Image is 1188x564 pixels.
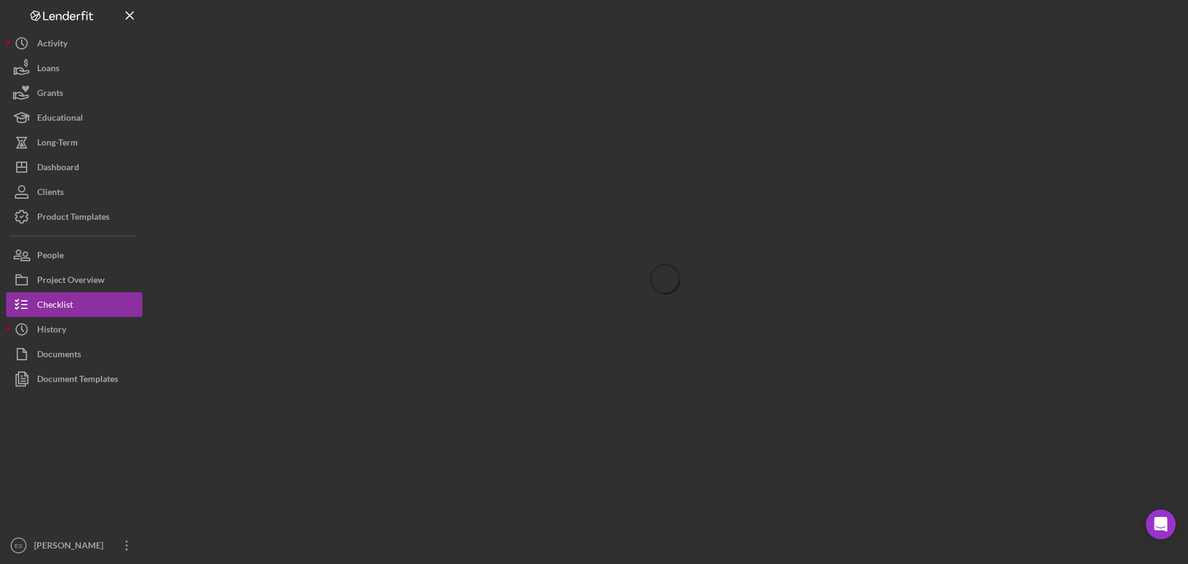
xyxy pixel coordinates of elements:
button: Project Overview [6,267,142,292]
button: History [6,317,142,342]
button: Loans [6,56,142,80]
div: Grants [37,80,63,108]
div: Open Intercom Messenger [1146,510,1176,539]
button: Document Templates [6,367,142,391]
div: Educational [37,105,83,133]
button: Grants [6,80,142,105]
button: Long-Term [6,130,142,155]
text: ES [15,542,23,549]
button: Product Templates [6,204,142,229]
div: History [37,317,66,345]
div: Product Templates [37,204,110,232]
div: Document Templates [37,367,118,394]
button: Checklist [6,292,142,317]
div: Project Overview [37,267,105,295]
div: Clients [37,180,64,207]
button: People [6,243,142,267]
div: Checklist [37,292,73,320]
div: Loans [37,56,59,84]
button: Educational [6,105,142,130]
div: Dashboard [37,155,79,183]
div: People [37,243,64,271]
button: Dashboard [6,155,142,180]
button: ES[PERSON_NAME] [6,533,142,558]
div: Activity [37,31,67,59]
button: Activity [6,31,142,56]
button: Clients [6,180,142,204]
div: [PERSON_NAME] [31,533,111,561]
div: Long-Term [37,130,78,158]
div: Documents [37,342,81,370]
button: Documents [6,342,142,367]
